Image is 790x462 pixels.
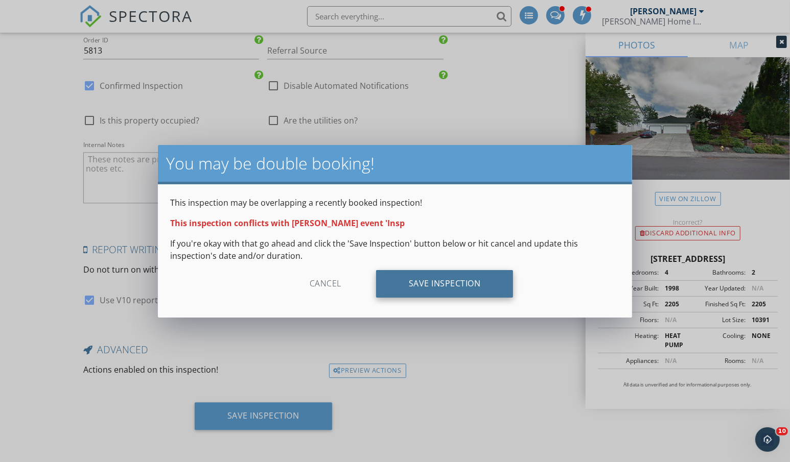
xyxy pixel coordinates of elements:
[277,270,374,298] div: Cancel
[755,427,780,452] iframe: Intercom live chat
[776,427,788,435] span: 10
[170,217,405,229] strong: This inspection conflicts with [PERSON_NAME] event 'Insp
[170,237,620,262] p: If you're okay with that go ahead and click the 'Save Inspection' button below or hit cancel and ...
[170,197,620,209] p: This inspection may be overlapping a recently booked inspection!
[166,153,624,174] h2: You may be double booking!
[376,270,514,298] div: Save Inspection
